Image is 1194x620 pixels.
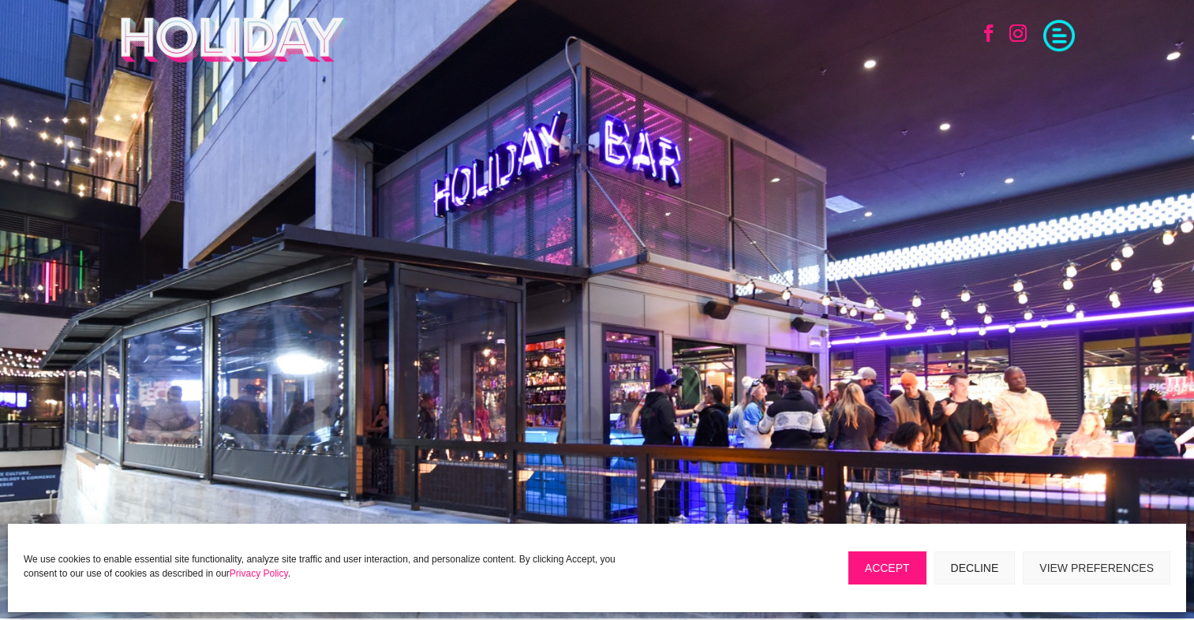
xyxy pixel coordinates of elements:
[230,568,288,579] a: Privacy Policy
[1023,551,1170,585] button: View preferences
[119,53,349,65] a: Holiday
[848,551,926,585] button: Accept
[1001,16,1035,50] a: Follow on Instagram
[934,551,1016,585] button: Decline
[971,16,1006,50] a: Follow on Facebook
[24,552,630,581] p: We use cookies to enable essential site functionality, analyze site traffic and user interaction,...
[119,16,349,63] img: Holiday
